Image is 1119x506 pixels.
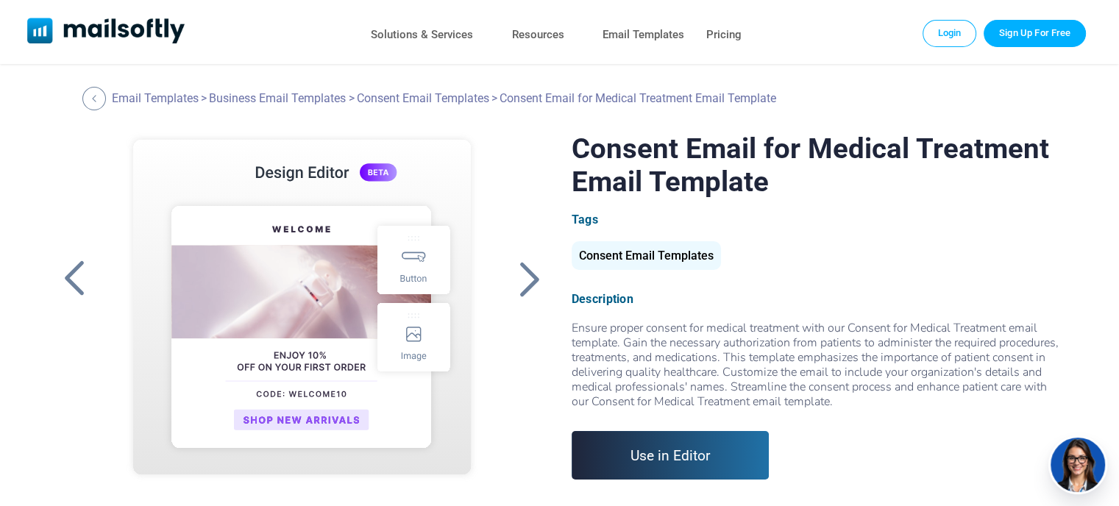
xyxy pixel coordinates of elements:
a: Use in Editor [572,431,770,480]
a: Consent Email for Medical Treatment Email Template [105,132,499,499]
a: Mailsoftly [27,18,185,46]
div: Description [572,292,1063,306]
a: Email Templates [112,91,199,105]
div: Tags [572,213,1063,227]
div: Consent Email Templates [572,241,721,270]
a: Solutions & Services [371,24,473,46]
a: Consent Email Templates [357,91,489,105]
div: Ensure proper consent for medical treatment with our Consent for Medical Treatment email template... [572,321,1063,409]
a: Back [511,260,547,298]
a: Trial [984,20,1086,46]
a: Pricing [706,24,742,46]
a: Login [923,20,977,46]
a: Resources [512,24,564,46]
h1: Consent Email for Medical Treatment Email Template [572,132,1063,198]
a: Consent Email Templates [572,254,721,261]
a: Email Templates [603,24,684,46]
a: Business Email Templates [209,91,346,105]
a: Back [82,87,110,110]
a: Back [56,260,93,298]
